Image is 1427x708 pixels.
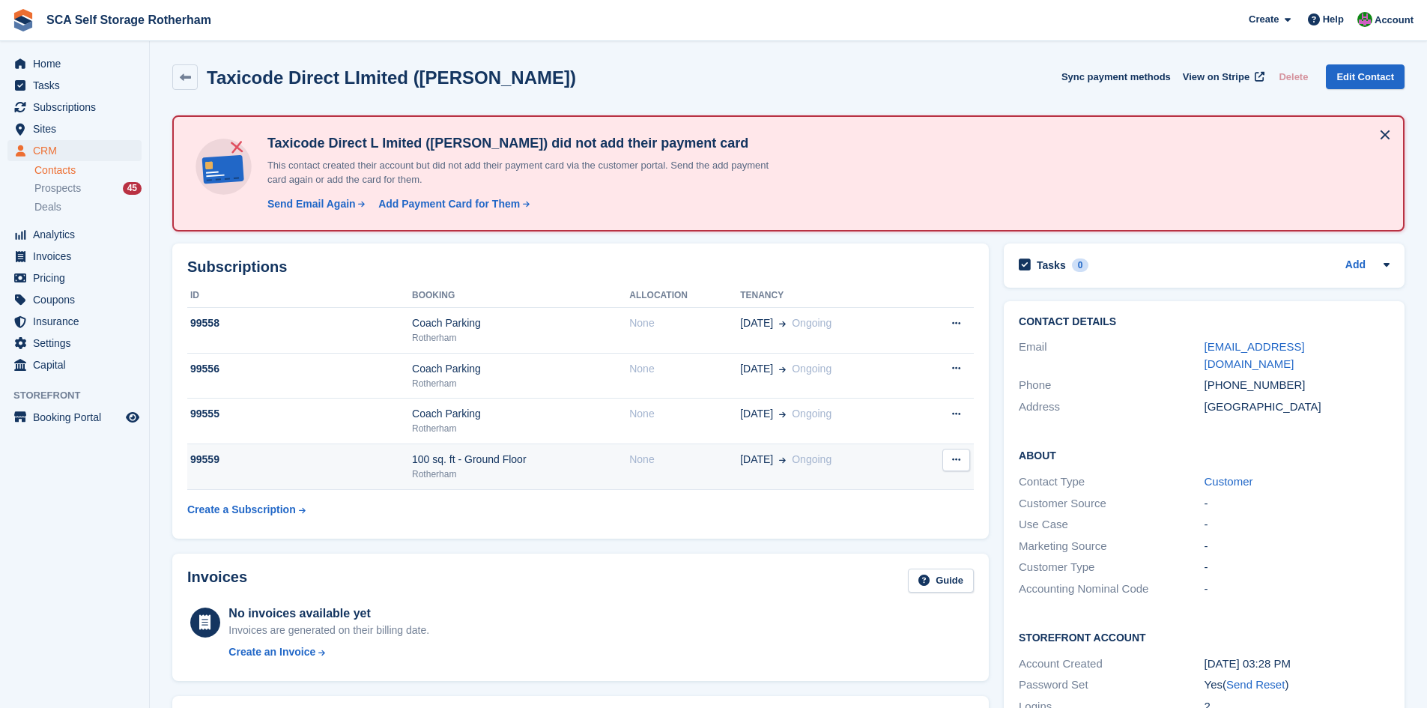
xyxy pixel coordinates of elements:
th: Booking [412,284,629,308]
h2: Contact Details [1019,316,1390,328]
a: Deals [34,199,142,215]
a: menu [7,224,142,245]
div: [GEOGRAPHIC_DATA] [1205,399,1390,416]
a: Create an Invoice [228,644,429,660]
span: CRM [33,140,123,161]
div: Yes [1205,677,1390,694]
div: Coach Parking [412,406,629,422]
a: menu [7,118,142,139]
div: Password Set [1019,677,1204,694]
img: no-card-linked-e7822e413c904bf8b177c4d89f31251c4716f9871600ec3ca5bfc59e148c83f4.svg [192,135,255,199]
img: stora-icon-8386f47178a22dfd0bd8f6a31ec36ba5ce8667c1dd55bd0f319d3a0aa187defe.svg [12,9,34,31]
div: Use Case [1019,516,1204,533]
div: Address [1019,399,1204,416]
span: Create [1249,12,1279,27]
div: [PHONE_NUMBER] [1205,377,1390,394]
div: Marketing Source [1019,538,1204,555]
span: Account [1375,13,1414,28]
a: Guide [908,569,974,593]
span: [DATE] [740,452,773,468]
div: Rotherham [412,422,629,435]
div: Customer Source [1019,495,1204,512]
a: SCA Self Storage Rotherham [40,7,217,32]
div: 100 sq. ft - Ground Floor [412,452,629,468]
span: Invoices [33,246,123,267]
th: ID [187,284,412,308]
a: Create a Subscription [187,496,306,524]
a: Preview store [124,408,142,426]
span: Ongoing [792,317,831,329]
div: Create a Subscription [187,502,296,518]
p: This contact created their account but did not add their payment card via the customer portal. Se... [261,158,786,187]
div: Accounting Nominal Code [1019,581,1204,598]
span: Prospects [34,181,81,196]
span: Booking Portal [33,407,123,428]
div: - [1205,516,1390,533]
div: Coach Parking [412,315,629,331]
img: Sarah Race [1357,12,1372,27]
a: Contacts [34,163,142,178]
div: Rotherham [412,377,629,390]
span: [DATE] [740,315,773,331]
span: Storefront [13,388,149,403]
a: menu [7,97,142,118]
div: Email [1019,339,1204,372]
a: Prospects 45 [34,181,142,196]
a: menu [7,311,142,332]
span: Help [1323,12,1344,27]
span: Coupons [33,289,123,310]
span: Sites [33,118,123,139]
div: 99556 [187,361,412,377]
span: Ongoing [792,408,831,420]
span: Ongoing [792,363,831,375]
h4: Taxicode Direct L Imited ([PERSON_NAME]) did not add their payment card [261,135,786,152]
h2: About [1019,447,1390,462]
button: Delete [1273,64,1314,89]
span: Subscriptions [33,97,123,118]
span: ( ) [1223,678,1288,691]
a: menu [7,75,142,96]
h2: Subscriptions [187,258,974,276]
span: Pricing [33,267,123,288]
a: Add [1345,257,1366,274]
h2: Tasks [1037,258,1066,272]
a: Add Payment Card for Them [372,196,531,212]
span: [DATE] [740,406,773,422]
div: No invoices available yet [228,605,429,623]
div: - [1205,538,1390,555]
div: 0 [1072,258,1089,272]
div: Create an Invoice [228,644,315,660]
span: View on Stripe [1183,70,1249,85]
div: 99558 [187,315,412,331]
a: Send Reset [1226,678,1285,691]
div: - [1205,559,1390,576]
div: Invoices are generated on their billing date. [228,623,429,638]
span: Home [33,53,123,74]
a: menu [7,407,142,428]
div: None [629,406,740,422]
div: None [629,361,740,377]
a: menu [7,333,142,354]
div: Customer Type [1019,559,1204,576]
a: menu [7,354,142,375]
span: Insurance [33,311,123,332]
span: Tasks [33,75,123,96]
div: - [1205,581,1390,598]
div: Add Payment Card for Them [378,196,520,212]
a: menu [7,246,142,267]
div: Contact Type [1019,473,1204,491]
div: 45 [123,182,142,195]
a: [EMAIL_ADDRESS][DOMAIN_NAME] [1205,340,1305,370]
div: None [629,452,740,468]
th: Allocation [629,284,740,308]
div: [DATE] 03:28 PM [1205,656,1390,673]
span: Analytics [33,224,123,245]
span: Capital [33,354,123,375]
div: 99555 [187,406,412,422]
div: Phone [1019,377,1204,394]
a: menu [7,267,142,288]
th: Tenancy [740,284,914,308]
div: None [629,315,740,331]
span: Deals [34,200,61,214]
div: Send Email Again [267,196,356,212]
